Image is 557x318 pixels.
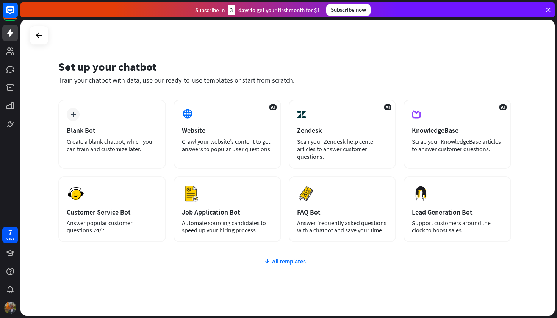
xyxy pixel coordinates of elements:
div: Automate sourcing candidates to speed up your hiring process. [182,219,273,234]
div: Subscribe in days to get your first month for $1 [195,5,320,15]
span: AI [384,104,391,110]
div: Crawl your website’s content to get answers to popular user questions. [182,138,273,153]
div: Support customers around the clock to boost sales. [412,219,503,234]
div: All templates [58,257,511,265]
div: FAQ Bot [297,208,388,216]
div: Scrap your KnowledgeBase articles to answer customer questions. [412,138,503,153]
div: 3 [228,5,235,15]
div: Website [182,126,273,135]
div: Subscribe now [326,4,371,16]
div: Create a blank chatbot, which you can train and customize later. [67,138,158,153]
div: Blank Bot [67,126,158,135]
div: Scan your Zendesk help center articles to answer customer questions. [297,138,388,160]
i: plus [70,112,76,117]
a: 7 days [2,227,18,243]
div: Lead Generation Bot [412,208,503,216]
div: Answer popular customer questions 24/7. [67,219,158,234]
div: Train your chatbot with data, use our ready-to-use templates or start from scratch. [58,76,511,85]
div: Job Application Bot [182,208,273,216]
span: AI [269,104,277,110]
span: AI [499,104,507,110]
div: Customer Service Bot [67,208,158,216]
div: Set up your chatbot [58,60,511,74]
div: KnowledgeBase [412,126,503,135]
div: Answer frequently asked questions with a chatbot and save your time. [297,219,388,234]
div: Zendesk [297,126,388,135]
div: days [6,236,14,241]
div: 7 [8,229,12,236]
